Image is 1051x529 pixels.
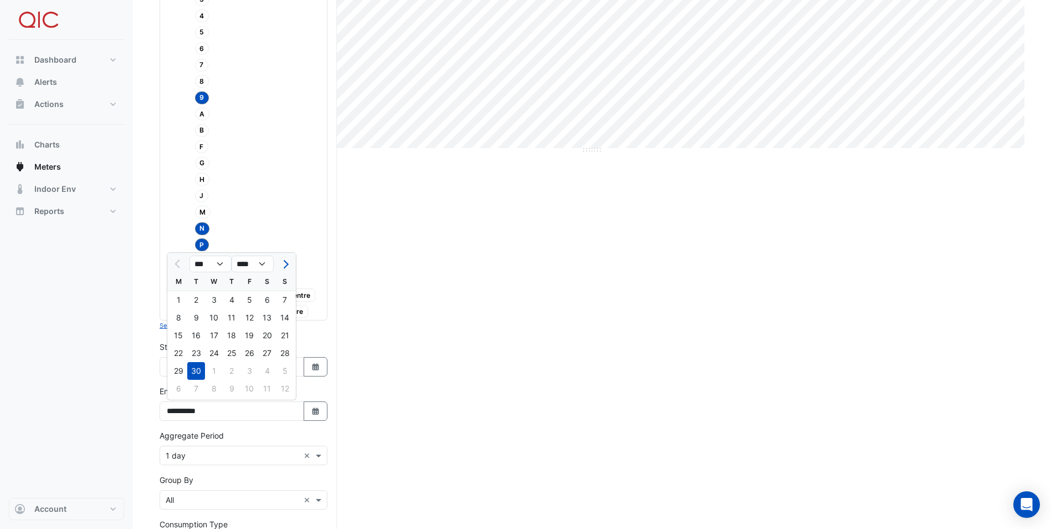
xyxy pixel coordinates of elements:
div: 10 [205,309,223,327]
div: 28 [276,344,294,362]
fa-icon: Select Date [311,406,321,416]
div: 2 [187,291,205,309]
div: 19 [240,327,258,344]
div: Thursday, April 25, 2024 [223,344,240,362]
app-icon: Alerts [14,77,25,88]
div: Tuesday, April 2, 2024 [187,291,205,309]
small: Select Reportable [160,322,210,329]
div: Tuesday, April 16, 2024 [187,327,205,344]
span: 8 [195,75,209,88]
div: 1 [170,291,187,309]
div: 29 [170,362,187,380]
div: 4 [258,362,276,380]
div: 23 [187,344,205,362]
div: 11 [258,380,276,398]
span: 9 [195,91,209,104]
div: 1 [205,362,223,380]
div: 11 [223,309,240,327]
div: Tuesday, April 30, 2024 [187,362,205,380]
div: 12 [240,309,258,327]
div: 20 [258,327,276,344]
div: Saturday, April 27, 2024 [258,344,276,362]
div: 2 [223,362,240,380]
div: 17 [205,327,223,344]
div: 26 [240,344,258,362]
div: Friday, May 3, 2024 [240,362,258,380]
span: Meters [34,161,61,172]
span: Charts [34,139,60,150]
div: Sunday, April 28, 2024 [276,344,294,362]
div: 16 [187,327,205,344]
span: Dashboard [34,54,76,65]
button: Next month [278,255,291,273]
span: Clear [304,494,313,506]
span: 4 [195,9,209,22]
span: N [195,222,210,235]
div: S [258,273,276,291]
span: 5 [195,26,209,39]
div: Friday, April 26, 2024 [240,344,258,362]
app-icon: Dashboard [14,54,25,65]
div: 18 [223,327,240,344]
div: 12 [276,380,294,398]
div: Thursday, April 18, 2024 [223,327,240,344]
div: 14 [276,309,294,327]
div: Monday, April 15, 2024 [170,327,187,344]
div: T [187,273,205,291]
span: F [195,140,209,153]
div: Saturday, April 6, 2024 [258,291,276,309]
app-icon: Indoor Env [14,184,25,195]
div: Thursday, May 2, 2024 [223,362,240,380]
div: Wednesday, April 10, 2024 [205,309,223,327]
label: Start Date [160,341,197,353]
div: 8 [170,309,187,327]
button: Dashboard [9,49,124,71]
div: Monday, April 1, 2024 [170,291,187,309]
button: Alerts [9,71,124,93]
div: Sunday, April 7, 2024 [276,291,294,309]
img: Company Logo [13,9,63,31]
div: Friday, May 10, 2024 [240,380,258,398]
div: 25 [223,344,240,362]
div: Wednesday, April 3, 2024 [205,291,223,309]
span: Actions [34,99,64,110]
span: Alerts [34,77,57,88]
div: 6 [258,291,276,309]
span: G [195,157,210,170]
button: Select Reportable [160,321,210,330]
div: 5 [276,362,294,380]
div: 21 [276,327,294,344]
div: Friday, April 19, 2024 [240,327,258,344]
div: 15 [170,327,187,344]
div: 9 [187,309,205,327]
div: 13 [258,309,276,327]
div: Wednesday, May 8, 2024 [205,380,223,398]
label: Aggregate Period [160,430,224,441]
div: 30 [187,362,205,380]
div: 5 [240,291,258,309]
div: F [240,273,258,291]
label: Group By [160,474,193,486]
app-icon: Reports [14,206,25,217]
div: Sunday, April 21, 2024 [276,327,294,344]
div: 22 [170,344,187,362]
div: Monday, April 8, 2024 [170,309,187,327]
select: Select month [189,256,232,272]
span: M [195,206,211,218]
span: Reports [34,206,64,217]
button: Indoor Env [9,178,124,200]
span: Clear [304,450,313,461]
button: Charts [9,134,124,156]
div: Friday, April 5, 2024 [240,291,258,309]
button: Account [9,498,124,520]
div: 9 [223,380,240,398]
div: Tuesday, April 23, 2024 [187,344,205,362]
div: M [170,273,187,291]
div: S [276,273,294,291]
span: H [195,173,210,186]
div: 7 [276,291,294,309]
div: 27 [258,344,276,362]
div: Saturday, May 4, 2024 [258,362,276,380]
button: Reports [9,200,124,222]
div: T [223,273,240,291]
